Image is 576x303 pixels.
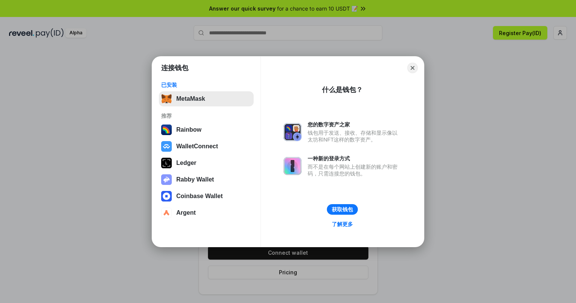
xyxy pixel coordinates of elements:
img: svg+xml,%3Csvg%20width%3D%2228%22%20height%3D%2228%22%20viewBox%3D%220%200%2028%2028%22%20fill%3D... [161,208,172,218]
img: svg+xml,%3Csvg%20fill%3D%22none%22%20height%3D%2233%22%20viewBox%3D%220%200%2035%2033%22%20width%... [161,94,172,104]
div: Rainbow [176,126,202,133]
img: svg+xml,%3Csvg%20xmlns%3D%22http%3A%2F%2Fwww.w3.org%2F2000%2Fsvg%22%20fill%3D%22none%22%20viewBox... [283,157,302,175]
div: Coinbase Wallet [176,193,223,200]
button: Rabby Wallet [159,172,254,187]
button: Rainbow [159,122,254,137]
div: MetaMask [176,95,205,102]
button: WalletConnect [159,139,254,154]
div: WalletConnect [176,143,218,150]
div: 而不是在每个网站上创建新的账户和密码，只需连接您的钱包。 [308,163,401,177]
a: 了解更多 [327,219,357,229]
div: 什么是钱包？ [322,85,363,94]
img: svg+xml,%3Csvg%20width%3D%2228%22%20height%3D%2228%22%20viewBox%3D%220%200%2028%2028%22%20fill%3D... [161,191,172,201]
div: 钱包用于发送、接收、存储和显示像以太坊和NFT这样的数字资产。 [308,129,401,143]
div: Ledger [176,160,196,166]
div: 推荐 [161,112,251,119]
div: 获取钱包 [332,206,353,213]
button: MetaMask [159,91,254,106]
div: 已安装 [161,82,251,88]
h1: 连接钱包 [161,63,188,72]
img: svg+xml,%3Csvg%20xmlns%3D%22http%3A%2F%2Fwww.w3.org%2F2000%2Fsvg%22%20fill%3D%22none%22%20viewBox... [161,174,172,185]
img: svg+xml,%3Csvg%20xmlns%3D%22http%3A%2F%2Fwww.w3.org%2F2000%2Fsvg%22%20fill%3D%22none%22%20viewBox... [283,123,302,141]
div: 您的数字资产之家 [308,121,401,128]
div: 了解更多 [332,221,353,228]
div: 一种新的登录方式 [308,155,401,162]
button: Coinbase Wallet [159,189,254,204]
div: Rabby Wallet [176,176,214,183]
button: Close [407,63,418,73]
button: Argent [159,205,254,220]
div: Argent [176,209,196,216]
img: svg+xml,%3Csvg%20xmlns%3D%22http%3A%2F%2Fwww.w3.org%2F2000%2Fsvg%22%20width%3D%2228%22%20height%3... [161,158,172,168]
img: svg+xml,%3Csvg%20width%3D%22120%22%20height%3D%22120%22%20viewBox%3D%220%200%20120%20120%22%20fil... [161,125,172,135]
img: svg+xml,%3Csvg%20width%3D%2228%22%20height%3D%2228%22%20viewBox%3D%220%200%2028%2028%22%20fill%3D... [161,141,172,152]
button: Ledger [159,155,254,171]
button: 获取钱包 [327,204,358,215]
